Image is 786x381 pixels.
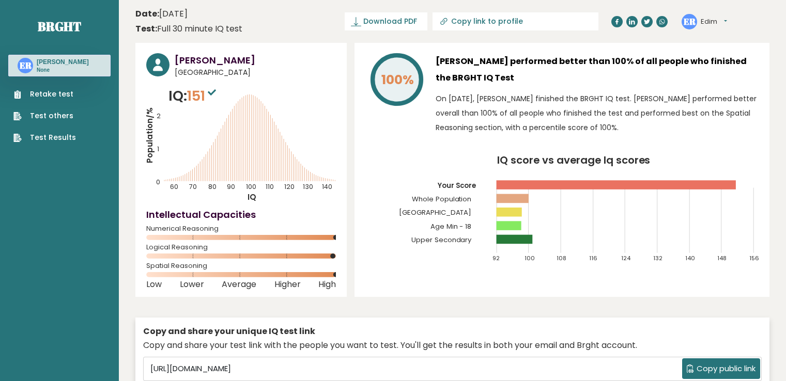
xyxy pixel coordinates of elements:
[322,182,332,191] tspan: 140
[146,227,336,231] span: Numerical Reasoning
[684,15,696,27] text: ER
[750,254,760,262] tspan: 156
[135,8,188,20] time: [DATE]
[697,363,756,375] span: Copy public link
[222,282,256,287] span: Average
[146,264,336,268] span: Spatial Reasoning
[227,182,235,191] tspan: 90
[13,110,76,121] a: Test others
[412,194,472,204] tspan: Whole Population
[189,182,197,191] tspan: 70
[171,182,179,191] tspan: 60
[525,254,535,262] tspan: 100
[156,178,160,186] tspan: 0
[143,325,762,338] div: Copy and share your unique IQ test link
[497,153,651,167] tspan: IQ score vs average Iq scores
[246,182,256,191] tspan: 100
[718,254,727,262] tspan: 148
[436,91,759,135] p: On [DATE], [PERSON_NAME] finished the BRGHT IQ test. [PERSON_NAME] performed better overall than ...
[345,12,427,30] a: Download PDF
[682,358,760,379] button: Copy public link
[38,18,81,35] a: Brght
[589,254,597,262] tspan: 116
[13,132,76,143] a: Test Results
[168,86,219,106] p: IQ:
[13,89,76,100] a: Retake test
[437,181,476,190] tspan: Your Score
[557,254,567,262] tspan: 108
[411,235,472,245] tspan: Upper Secondary
[20,59,32,71] text: ER
[146,282,162,287] span: Low
[157,145,159,153] tspan: 1
[143,339,762,352] div: Copy and share your test link with the people you want to test. You'll get the results in both yo...
[135,23,242,35] div: Full 30 minute IQ test
[430,221,472,231] tspan: Age Min - 18
[175,53,336,67] h3: [PERSON_NAME]
[381,71,414,89] tspan: 100%
[144,107,155,163] tspan: Population/%
[266,182,274,191] tspan: 110
[146,245,336,249] span: Logical Reasoning
[146,208,336,221] h4: Intellectual Capacities
[37,67,89,74] p: None
[37,58,89,66] h3: [PERSON_NAME]
[175,67,336,78] span: [GEOGRAPHIC_DATA]
[135,8,159,20] b: Date:
[685,254,695,262] tspan: 140
[157,112,161,120] tspan: 2
[248,192,256,202] tspan: IQ
[135,23,157,35] b: Test:
[274,282,301,287] span: Higher
[284,182,295,191] tspan: 120
[653,254,662,262] tspan: 132
[399,208,472,217] tspan: [GEOGRAPHIC_DATA]
[492,254,500,262] tspan: 92
[208,182,217,191] tspan: 80
[701,17,727,27] button: Edim
[187,86,219,105] span: 151
[303,182,313,191] tspan: 130
[318,282,336,287] span: High
[621,254,631,262] tspan: 124
[436,53,759,86] h3: [PERSON_NAME] performed better than 100% of all people who finished the BRGHT IQ Test
[363,16,417,27] span: Download PDF
[180,282,204,287] span: Lower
